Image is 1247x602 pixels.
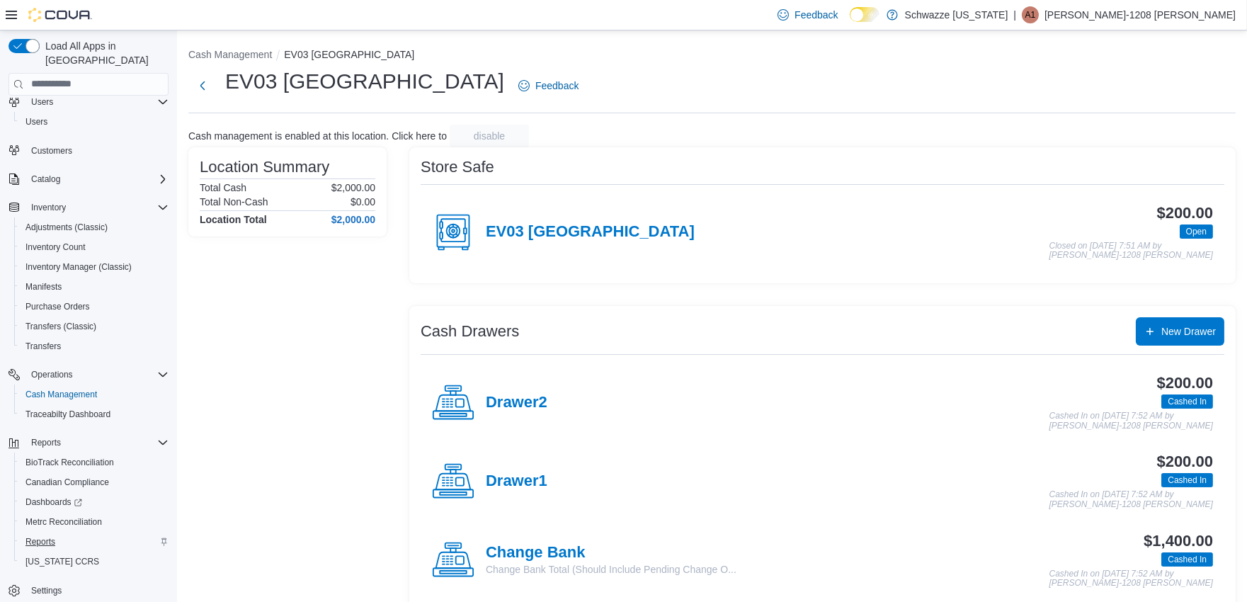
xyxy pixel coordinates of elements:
h3: $200.00 [1157,375,1213,392]
h4: $2,000.00 [331,214,375,225]
span: Cashed In [1168,395,1207,408]
span: Inventory Count [20,239,169,256]
button: Reports [25,434,67,451]
span: Inventory [25,199,169,216]
button: Catalog [3,169,174,189]
span: BioTrack Reconciliation [25,457,114,468]
button: Adjustments (Classic) [14,217,174,237]
div: Arthur-1208 Emsley [1022,6,1039,23]
span: Traceabilty Dashboard [20,406,169,423]
button: Catalog [25,171,66,188]
a: Users [20,113,53,130]
span: Dashboards [25,496,82,508]
img: Cova [28,8,92,22]
span: Cashed In [1161,473,1213,487]
p: Cashed In on [DATE] 7:52 AM by [PERSON_NAME]-1208 [PERSON_NAME] [1049,411,1213,431]
span: disable [474,129,505,143]
button: Reports [14,532,174,552]
span: A1 [1025,6,1036,23]
span: Cashed In [1161,394,1213,409]
span: Cashed In [1161,552,1213,567]
span: Cashed In [1168,474,1207,487]
button: Cash Management [188,49,272,60]
span: Purchase Orders [20,298,169,315]
p: | [1013,6,1016,23]
span: Metrc Reconciliation [25,516,102,528]
span: New Drawer [1161,324,1216,339]
h3: Store Safe [421,159,494,176]
span: Manifests [20,278,169,295]
span: Operations [25,366,169,383]
span: Users [25,116,47,127]
span: Reports [25,536,55,547]
button: Inventory Manager (Classic) [14,257,174,277]
span: Customers [25,142,169,159]
a: Manifests [20,278,67,295]
button: EV03 [GEOGRAPHIC_DATA] [284,49,414,60]
span: Open [1186,225,1207,238]
a: [US_STATE] CCRS [20,553,105,570]
h4: Drawer2 [486,394,547,412]
span: Cashed In [1168,553,1207,566]
a: Reports [20,533,61,550]
button: Users [25,93,59,110]
span: Customers [31,145,72,157]
h6: Total Non-Cash [200,196,268,208]
button: Reports [3,433,174,453]
span: Cash Management [20,386,169,403]
input: Dark Mode [850,7,879,22]
span: Catalog [31,174,60,185]
button: BioTrack Reconciliation [14,453,174,472]
a: Inventory Count [20,239,91,256]
span: Operations [31,369,73,380]
span: Metrc Reconciliation [20,513,169,530]
h4: Drawer1 [486,472,547,491]
h4: Location Total [200,214,267,225]
span: Feedback [795,8,838,22]
span: Canadian Compliance [20,474,169,491]
a: Settings [25,582,67,599]
button: Users [14,112,174,132]
span: Manifests [25,281,62,293]
button: Inventory [3,198,174,217]
button: Transfers [14,336,174,356]
button: Operations [25,366,79,383]
span: Traceabilty Dashboard [25,409,110,420]
span: Users [31,96,53,108]
span: Adjustments (Classic) [25,222,108,233]
button: Metrc Reconciliation [14,512,174,532]
a: Transfers (Classic) [20,318,102,335]
p: Change Bank Total (Should Include Pending Change O... [486,562,736,577]
button: Canadian Compliance [14,472,174,492]
p: $2,000.00 [331,182,375,193]
a: Dashboards [14,492,174,512]
span: Adjustments (Classic) [20,219,169,236]
a: Feedback [513,72,584,100]
span: Canadian Compliance [25,477,109,488]
span: Inventory Manager (Classic) [25,261,132,273]
button: Users [3,92,174,112]
span: BioTrack Reconciliation [20,454,169,471]
h1: EV03 [GEOGRAPHIC_DATA] [225,67,504,96]
span: Settings [25,581,169,599]
h3: $1,400.00 [1144,533,1213,550]
a: BioTrack Reconciliation [20,454,120,471]
a: Metrc Reconciliation [20,513,108,530]
span: Transfers [25,341,61,352]
a: Customers [25,142,78,159]
a: Transfers [20,338,67,355]
span: Dashboards [20,494,169,511]
button: Inventory [25,199,72,216]
button: Cash Management [14,385,174,404]
a: Inventory Manager (Classic) [20,259,137,276]
nav: An example of EuiBreadcrumbs [188,47,1236,64]
h3: $200.00 [1157,205,1213,222]
h3: Location Summary [200,159,329,176]
h3: Cash Drawers [421,323,519,340]
span: Open [1180,225,1213,239]
span: Inventory Count [25,242,86,253]
span: Reports [25,434,169,451]
a: Traceabilty Dashboard [20,406,116,423]
h4: Change Bank [486,544,736,562]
